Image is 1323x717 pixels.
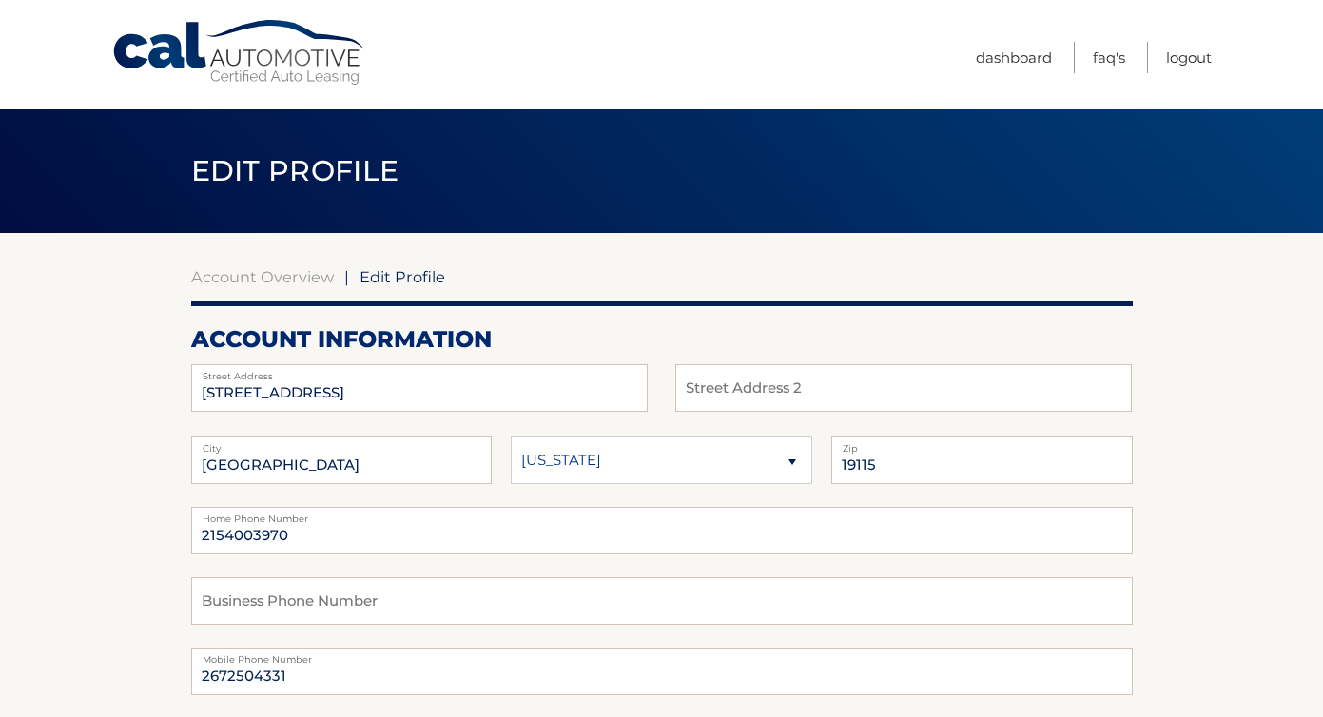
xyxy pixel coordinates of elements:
input: Zip [831,436,1133,484]
a: Account Overview [191,267,334,286]
label: Home Phone Number [191,507,1133,522]
input: Street Address 2 [191,364,648,412]
label: Zip [831,436,1133,452]
a: Cal Automotive [111,19,368,87]
label: Mobile Phone Number [191,648,1133,663]
a: Logout [1166,42,1212,73]
span: | [344,267,349,286]
input: City [191,436,493,484]
input: Street Address 2 [675,364,1132,412]
label: Street Address [191,364,648,379]
input: Business Phone Number [191,577,1133,625]
a: FAQ's [1093,42,1125,73]
a: Dashboard [976,42,1052,73]
input: Home Phone Number [191,507,1133,554]
label: City [191,436,493,452]
input: Mobile Phone Number [191,648,1133,695]
span: Edit Profile [191,153,399,188]
span: Edit Profile [360,267,445,286]
h2: account information [191,325,1133,354]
